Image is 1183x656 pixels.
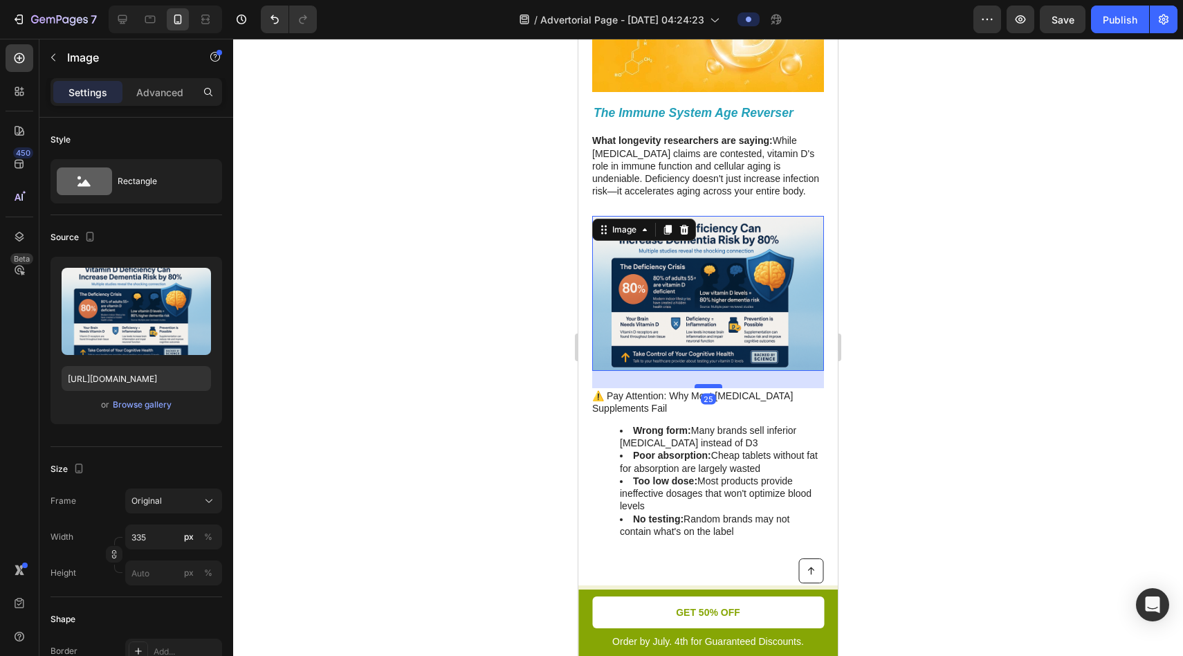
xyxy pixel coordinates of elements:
div: Source [51,228,98,247]
span: Advertorial Page - [DATE] 04:24:23 [540,12,704,27]
div: Publish [1103,12,1137,27]
button: px [200,565,217,581]
button: Original [125,489,222,513]
button: % [181,565,197,581]
input: px% [125,561,222,585]
span: Original [131,495,162,507]
div: Undo/Redo [261,6,317,33]
button: % [181,529,197,545]
button: Save [1040,6,1085,33]
label: Frame [51,495,76,507]
div: Style [51,134,71,146]
span: / [534,12,538,27]
div: Rectangle [118,165,202,197]
div: Open Intercom Messenger [1136,588,1169,621]
img: preview-image [62,268,211,355]
label: Width [51,531,73,543]
input: https://example.com/image.jpg [62,366,211,391]
span: Save [1052,14,1074,26]
p: 7 [91,11,97,28]
button: Browse gallery [112,398,172,412]
p: Image [67,49,185,66]
button: Publish [1091,6,1149,33]
div: % [204,567,212,579]
div: Browse gallery [113,399,172,411]
div: px [184,567,194,579]
input: px% [125,525,222,549]
p: Settings [68,85,107,100]
p: Advanced [136,85,183,100]
div: Size [51,460,87,479]
button: px [200,529,217,545]
button: 7 [6,6,103,33]
label: Height [51,567,76,579]
div: Beta [10,253,33,264]
div: % [204,531,212,543]
span: or [101,397,109,413]
div: 450 [13,147,33,158]
iframe: Design area [578,39,838,656]
div: px [184,531,194,543]
div: Shape [51,613,75,626]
